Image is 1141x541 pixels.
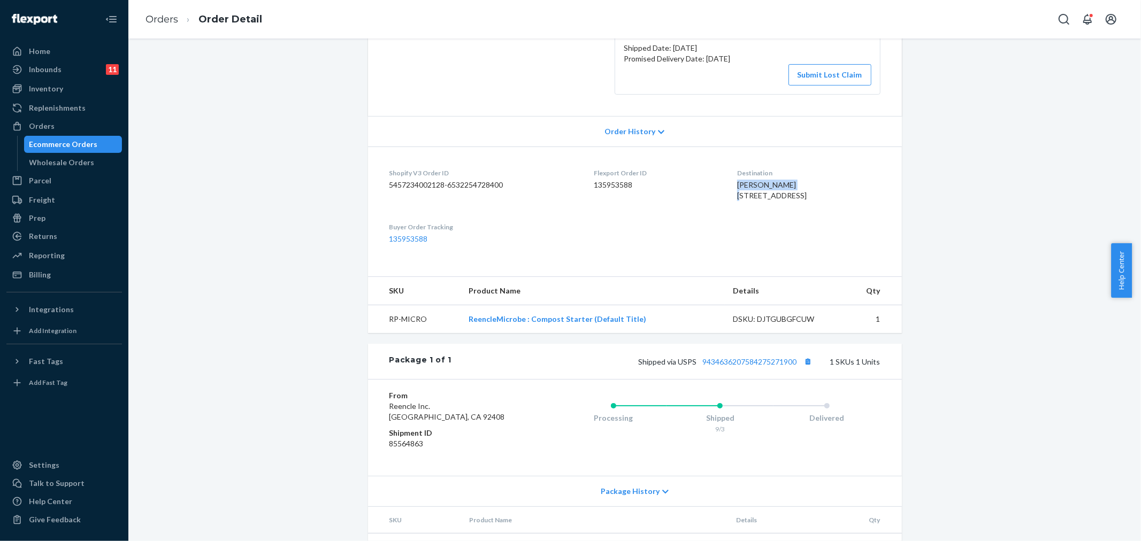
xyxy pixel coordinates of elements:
div: Processing [560,413,667,423]
a: Replenishments [6,99,122,117]
div: Prep [29,213,45,223]
div: Wholesale Orders [29,157,95,168]
td: 1 [842,305,901,334]
dt: From [389,390,517,401]
th: Qty [842,277,901,305]
div: Fast Tags [29,356,63,367]
a: Returns [6,228,122,245]
button: Submit Lost Claim [788,64,871,86]
span: Order History [604,126,655,137]
button: Close Navigation [101,9,122,30]
div: Shipped [667,413,774,423]
div: Home [29,46,50,57]
dt: Flexport Order ID [594,168,720,177]
span: [PERSON_NAME] [STREET_ADDRESS] [737,180,807,200]
a: 9434636207584275271900 [703,357,797,366]
div: Parcel [29,175,51,186]
ol: breadcrumbs [137,4,271,35]
div: 1 SKUs 1 Units [451,354,880,368]
div: Add Integration [29,326,76,335]
th: Details [728,507,845,534]
a: Add Fast Tag [6,374,122,391]
div: Give Feedback [29,514,81,525]
a: Wholesale Orders [24,154,122,171]
a: Talk to Support [6,475,122,492]
dd: 85564863 [389,438,517,449]
button: Open account menu [1100,9,1122,30]
dt: Destination [737,168,880,177]
a: Parcel [6,172,122,189]
dt: Buyer Order Tracking [389,222,577,231]
a: Home [6,43,122,60]
a: Prep [6,210,122,227]
div: Ecommerce Orders [29,139,98,150]
a: Order Detail [198,13,262,25]
a: Billing [6,266,122,283]
th: SKU [368,507,461,534]
dd: 5457234002128-6532254728400 [389,180,577,190]
div: Returns [29,231,57,242]
div: Integrations [29,304,74,315]
button: Open Search Box [1053,9,1075,30]
a: Settings [6,457,122,474]
div: DSKU: DJTGUBGFCUW [733,314,834,324]
a: Ecommerce Orders [24,136,122,153]
a: Inventory [6,80,122,97]
div: 11 [106,64,119,75]
span: Package History [601,486,660,497]
div: Delivered [774,413,880,423]
div: Inventory [29,83,63,94]
button: Open notifications [1077,9,1098,30]
button: Fast Tags [6,353,122,370]
div: Talk to Support [29,478,85,489]
div: Replenishments [29,103,86,113]
th: SKU [368,277,461,305]
div: Orders [29,121,55,132]
dt: Shipment ID [389,428,517,438]
th: Qty [845,507,902,534]
img: Flexport logo [12,14,57,25]
div: Billing [29,269,51,280]
div: Reporting [29,250,65,261]
div: 9/3 [667,424,774,434]
span: Reencle Inc. [GEOGRAPHIC_DATA], CA 92408 [389,401,505,421]
dd: 135953588 [594,180,720,190]
span: Shipped via USPS [639,357,815,366]
p: Shipped Date: [DATE] [624,43,871,53]
a: Reporting [6,247,122,264]
td: RP-MICRO [368,305,461,334]
div: Help Center [29,496,72,507]
a: Inbounds11 [6,61,122,78]
p: Promised Delivery Date: [DATE] [624,53,871,64]
a: Orders [6,118,122,135]
div: Package 1 of 1 [389,354,452,368]
a: Orders [146,13,178,25]
th: Product Name [461,507,728,534]
div: Settings [29,460,59,470]
div: Freight [29,195,55,205]
th: Details [725,277,843,305]
button: Help Center [1111,243,1132,298]
div: Inbounds [29,64,62,75]
th: Product Name [460,277,725,305]
button: Integrations [6,301,122,318]
a: Freight [6,191,122,208]
dt: Shopify V3 Order ID [389,168,577,177]
a: 135953588 [389,234,428,243]
button: Give Feedback [6,511,122,528]
div: Add Fast Tag [29,378,67,387]
button: Copy tracking number [801,354,815,368]
a: Help Center [6,493,122,510]
a: Add Integration [6,322,122,339]
a: ReencleMicrobe : Compost Starter (Default Title) [469,314,646,323]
